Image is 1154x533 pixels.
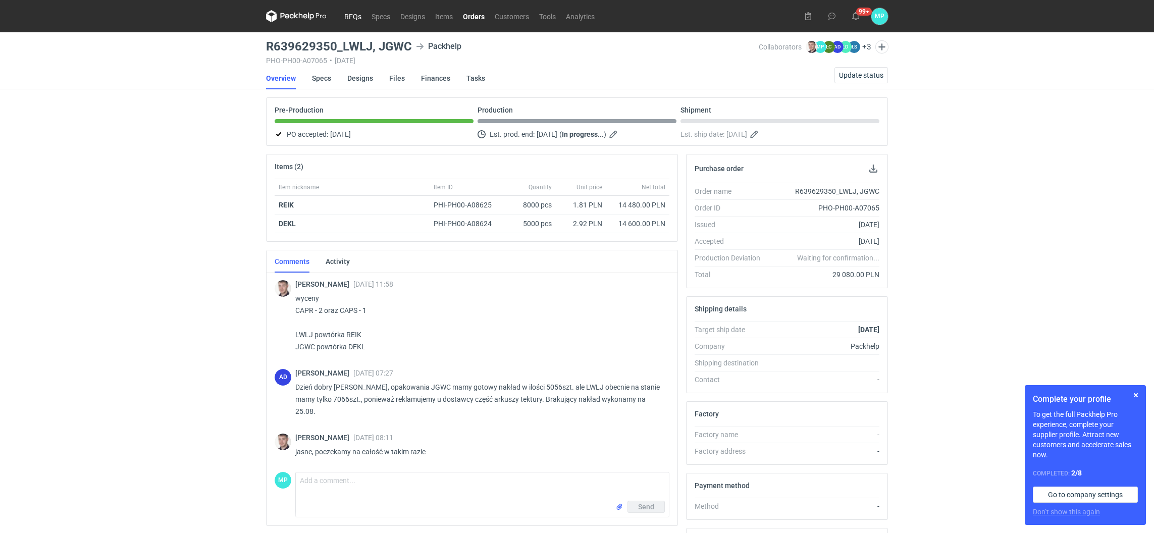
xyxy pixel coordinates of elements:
[330,57,332,65] span: •
[695,165,744,173] h2: Purchase order
[867,163,879,175] button: Download PO
[275,434,291,450] img: Maciej Sikora
[695,501,768,511] div: Method
[608,128,620,140] button: Edit estimated production end date
[478,128,676,140] div: Est. prod. end:
[759,43,802,51] span: Collaborators
[295,434,353,442] span: [PERSON_NAME]
[266,10,327,22] svg: Packhelp Pro
[695,482,750,490] h2: Payment method
[695,341,768,351] div: Company
[768,186,879,196] div: R639629350_LWLJ, JGWC
[529,183,552,191] span: Quantity
[695,203,768,213] div: Order ID
[823,41,835,53] figcaption: ŁC
[562,130,604,138] strong: In progress...
[848,8,864,24] button: 99+
[295,381,661,417] p: Dzień dobry [PERSON_NAME], opakowania JGWC mamy gotowy nakład w ilości 5056szt. ale LWLJ obecnie ...
[275,106,324,114] p: Pre-Production
[275,280,291,297] div: Maciej Sikora
[627,501,665,513] button: Send
[840,41,852,53] figcaption: ŁD
[430,10,458,22] a: Items
[353,280,393,288] span: [DATE] 11:58
[834,67,888,83] button: Update status
[695,358,768,368] div: Shipping destination
[1130,389,1142,401] button: Skip for now
[604,130,606,138] em: )
[768,270,879,280] div: 29 080.00 PLN
[347,67,373,89] a: Designs
[695,253,768,263] div: Production Deviation
[560,200,602,210] div: 1.81 PLN
[680,128,879,140] div: Est. ship date:
[871,8,888,25] figcaption: MP
[279,220,296,228] strong: DEKL
[576,183,602,191] span: Unit price
[875,40,888,54] button: Edit collaborators
[638,503,654,510] span: Send
[266,67,296,89] a: Overview
[1033,393,1138,405] h1: Complete your profile
[275,128,474,140] div: PO accepted:
[537,128,557,140] span: [DATE]
[695,325,768,335] div: Target ship date
[610,200,665,210] div: 14 480.00 PLN
[768,220,879,230] div: [DATE]
[266,40,412,52] h3: R639629350_LWLJ, JGWC
[275,369,291,386] figcaption: AD
[534,10,561,22] a: Tools
[353,369,393,377] span: [DATE] 07:27
[749,128,761,140] button: Edit estimated shipping date
[505,215,556,233] div: 5000 pcs
[768,236,879,246] div: [DATE]
[560,219,602,229] div: 2.92 PLN
[680,106,711,114] p: Shipment
[326,250,350,273] a: Activity
[768,341,879,351] div: Packhelp
[266,57,759,65] div: PHO-PH00-A07065 [DATE]
[395,10,430,22] a: Designs
[434,200,501,210] div: PHI-PH00-A08625
[806,41,818,53] img: Maciej Sikora
[768,203,879,213] div: PHO-PH00-A07065
[275,250,309,273] a: Comments
[1033,409,1138,460] p: To get the full Packhelp Pro experience, complete your supplier profile. Attract new customers an...
[695,270,768,280] div: Total
[871,8,888,25] div: Martyna Paroń
[416,40,461,52] div: Packhelp
[1071,469,1082,477] strong: 2 / 8
[353,434,393,442] span: [DATE] 08:11
[839,72,883,79] span: Update status
[695,220,768,230] div: Issued
[275,163,303,171] h2: Items (2)
[768,446,879,456] div: -
[295,446,661,458] p: jasne, poczekamy na całość w takim razie
[295,369,353,377] span: [PERSON_NAME]
[330,128,351,140] span: [DATE]
[559,130,562,138] em: (
[862,42,871,51] button: +3
[490,10,534,22] a: Customers
[275,472,291,489] div: Martyna Paroń
[695,375,768,385] div: Contact
[768,430,879,440] div: -
[478,106,513,114] p: Production
[1033,468,1138,478] div: Completed:
[695,410,719,418] h2: Factory
[695,446,768,456] div: Factory address
[275,369,291,386] div: Anita Dolczewska
[831,41,844,53] figcaption: AD
[1033,487,1138,503] a: Go to company settings
[561,10,600,22] a: Analytics
[610,219,665,229] div: 14 600.00 PLN
[695,430,768,440] div: Factory name
[505,196,556,215] div: 8000 pcs
[434,183,453,191] span: Item ID
[279,183,319,191] span: Item nickname
[312,67,331,89] a: Specs
[642,183,665,191] span: Net total
[466,67,485,89] a: Tasks
[768,501,879,511] div: -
